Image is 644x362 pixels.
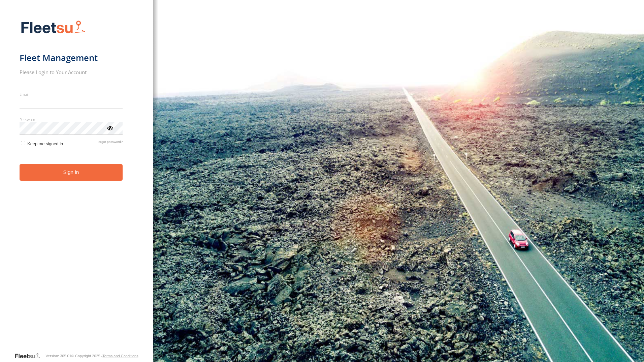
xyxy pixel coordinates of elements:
span: Keep me signed in [27,141,63,146]
a: Forgot password? [96,140,123,146]
button: Sign in [20,164,123,181]
a: Terms and Conditions [102,354,138,358]
div: ViewPassword [106,124,113,131]
div: © Copyright 2025 - [71,354,138,358]
label: Password [20,117,123,122]
h1: Fleet Management [20,52,123,63]
a: Visit our Website [14,353,45,359]
input: Keep me signed in [21,141,25,145]
img: Fleetsu [20,19,87,36]
h2: Please Login to Your Account [20,69,123,76]
label: Email [20,92,123,97]
form: main [20,16,134,352]
div: Version: 305.01 [45,354,71,358]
